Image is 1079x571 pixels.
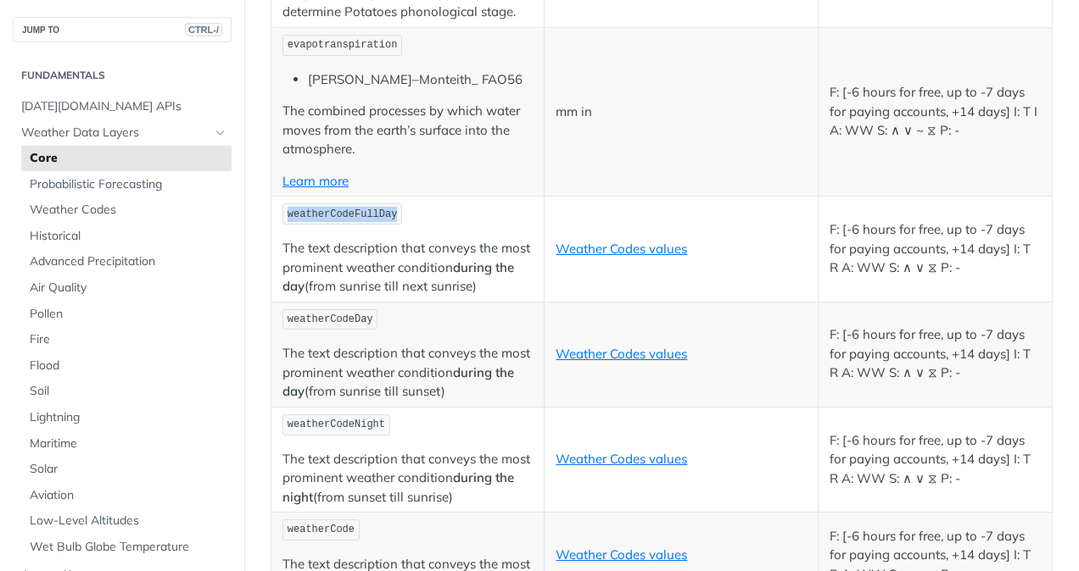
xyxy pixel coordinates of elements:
[21,224,232,249] a: Historical
[556,241,687,257] a: Weather Codes values
[30,228,227,245] span: Historical
[288,313,373,325] span: weatherCodeDay
[282,344,533,402] p: The text description that conveys the most prominent weather condition (from sunrise till sunset)
[556,346,687,362] a: Weather Codes values
[185,23,222,36] span: CTRL-/
[30,513,227,529] span: Low-Level Altitudes
[21,483,232,508] a: Aviation
[308,70,533,90] li: [PERSON_NAME]–Monteith_ FAO56
[30,358,227,374] span: Flood
[30,487,227,504] span: Aviation
[830,431,1041,489] p: F: [-6 hours for free, up to -7 days for paying accounts, +14 days] I: T R A: WW S: ∧ ∨ ⧖ P: -
[30,253,227,270] span: Advanced Precipitation
[214,126,227,140] button: Hide subpages for Weather Data Layers
[30,461,227,478] span: Solar
[282,469,514,505] strong: during the night
[30,176,227,193] span: Probabilistic Forecasting
[21,508,232,534] a: Low-Level Altitudes
[21,535,232,560] a: Wet Bulb Globe Temperature
[30,539,227,556] span: Wet Bulb Globe Temperature
[830,325,1041,383] p: F: [-6 hours for free, up to -7 days for paying accounts, +14 days] I: T R A: WW S: ∧ ∨ ⧖ P: -
[21,249,232,274] a: Advanced Precipitation
[282,450,533,507] p: The text description that conveys the most prominent weather condition (from sunset till sunrise)
[21,327,232,352] a: Fire
[30,306,227,323] span: Pollen
[21,275,232,301] a: Air Quality
[30,280,227,297] span: Air Quality
[21,172,232,197] a: Probabilistic Forecasting
[13,68,232,83] h2: Fundamentals
[21,431,232,457] a: Maritime
[30,409,227,426] span: Lightning
[13,94,232,119] a: [DATE][DOMAIN_NAME] APIs
[21,379,232,404] a: Soil
[830,83,1041,141] p: F: [-6 hours for free, up to -7 days for paying accounts, +14 days] I: T I A: WW S: ∧ ∨ ~ ⧖ P: -
[21,405,232,430] a: Lightning
[288,524,355,535] span: weatherCode
[21,146,232,171] a: Core
[21,457,232,482] a: Solar
[21,125,210,141] span: Weather Data Layers
[556,451,687,467] a: Weather Codes values
[30,202,227,219] span: Weather Codes
[13,120,232,146] a: Weather Data LayersHide subpages for Weather Data Layers
[30,331,227,348] span: Fire
[21,353,232,379] a: Flood
[282,239,533,297] p: The text description that conveys the most prominent weather condition (from sunrise till next su...
[282,102,533,159] p: The combined processes by which water moves from the earth’s surface into the atmosphere.
[13,17,232,42] button: JUMP TOCTRL-/
[21,197,232,223] a: Weather Codes
[288,208,398,220] span: weatherCodeFullDay
[288,39,398,51] span: evapotranspiration
[30,150,227,167] span: Core
[288,419,385,430] span: weatherCodeNight
[556,546,687,563] a: Weather Codes values
[30,383,227,400] span: Soil
[556,103,806,122] p: mm in
[830,220,1041,278] p: F: [-6 hours for free, up to -7 days for paying accounts, +14 days] I: T R A: WW S: ∧ ∨ ⧖ P: -
[21,98,227,115] span: [DATE][DOMAIN_NAME] APIs
[282,173,349,189] a: Learn more
[21,302,232,327] a: Pollen
[30,435,227,452] span: Maritime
